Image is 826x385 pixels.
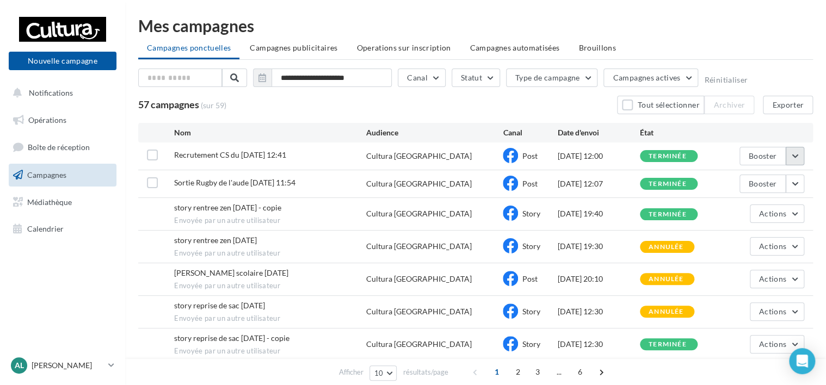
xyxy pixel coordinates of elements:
[27,224,64,233] span: Calendrier
[558,178,640,189] div: [DATE] 12:07
[366,339,472,350] div: Cultura [GEOGRAPHIC_DATA]
[366,178,472,189] div: Cultura [GEOGRAPHIC_DATA]
[506,69,598,87] button: Type de campagne
[558,151,640,162] div: [DATE] 12:00
[174,127,366,138] div: Nom
[522,209,540,218] span: Story
[403,367,448,377] span: résultats/page
[750,302,804,321] button: Actions
[15,360,24,371] span: Al
[470,43,560,52] span: Campagnes automatisées
[649,181,687,188] div: terminée
[7,109,119,132] a: Opérations
[739,175,786,193] button: Booster
[571,363,589,381] span: 6
[452,69,500,87] button: Statut
[7,218,119,240] a: Calendrier
[27,170,66,179] span: Campagnes
[374,369,384,377] span: 10
[32,360,104,371] p: [PERSON_NAME]
[522,241,540,251] span: Story
[739,147,786,165] button: Booster
[640,127,722,138] div: État
[522,307,540,316] span: Story
[759,274,786,283] span: Actions
[509,363,527,381] span: 2
[704,96,754,114] button: Archiver
[369,365,397,381] button: 10
[649,153,687,160] div: terminée
[558,241,640,252] div: [DATE] 19:30
[750,270,804,288] button: Actions
[603,69,698,87] button: Campagnes actives
[366,241,472,252] div: Cultura [GEOGRAPHIC_DATA]
[750,204,804,223] button: Actions
[578,43,616,52] span: Brouillons
[174,150,286,159] span: Recrutement CS du 22-09-2025 12:41
[201,100,226,111] span: (sur 59)
[522,151,537,160] span: Post
[558,127,640,138] div: Date d'envoi
[9,52,116,70] button: Nouvelle campagne
[759,339,786,349] span: Actions
[558,274,640,284] div: [DATE] 20:10
[649,276,683,283] div: annulée
[174,301,265,310] span: story reprise de sac 06/09/2025
[366,274,472,284] div: Cultura [GEOGRAPHIC_DATA]
[174,216,366,226] span: Envoyée par un autre utilisateur
[356,43,451,52] span: Operations sur inscription
[7,135,119,159] a: Boîte de réception
[522,339,540,349] span: Story
[366,306,472,317] div: Cultura [GEOGRAPHIC_DATA]
[366,127,503,138] div: Audience
[28,115,66,125] span: Opérations
[759,307,786,316] span: Actions
[488,363,506,381] span: 1
[7,82,114,104] button: Notifications
[750,335,804,353] button: Actions
[174,333,289,343] span: story reprise de sac 06/09/2025 - copie
[174,235,257,245] span: story rentree zen 12/09/25
[138,98,199,110] span: 57 campagnes
[649,211,687,218] div: terminée
[174,268,288,277] span: manuel scolaire 08/09/25
[7,191,119,214] a: Médiathèque
[617,96,704,114] button: Tout sélectionner
[174,314,366,324] span: Envoyée par un autre utilisateur
[763,96,813,114] button: Exporter
[27,197,72,206] span: Médiathèque
[7,164,119,187] a: Campagnes
[339,367,363,377] span: Afficher
[789,348,815,374] div: Open Intercom Messenger
[558,208,640,219] div: [DATE] 19:40
[9,355,116,376] a: Al [PERSON_NAME]
[704,76,748,84] button: Réinitialiser
[398,69,446,87] button: Canal
[750,237,804,256] button: Actions
[759,241,786,251] span: Actions
[174,281,366,291] span: Envoyée par un autre utilisateur
[649,341,687,348] div: terminée
[174,178,295,187] span: Sortie Rugby de l'aude 20-09-2025 11:54
[366,208,472,219] div: Cultura [GEOGRAPHIC_DATA]
[759,209,786,218] span: Actions
[649,308,683,315] div: annulée
[28,142,90,152] span: Boîte de réception
[366,151,472,162] div: Cultura [GEOGRAPHIC_DATA]
[503,127,558,138] div: Canal
[174,249,366,258] span: Envoyée par un autre utilisateur
[529,363,546,381] span: 3
[522,274,537,283] span: Post
[613,73,680,82] span: Campagnes actives
[138,17,813,34] div: Mes campagnes
[29,88,73,97] span: Notifications
[250,43,337,52] span: Campagnes publicitaires
[558,306,640,317] div: [DATE] 12:30
[174,346,366,356] span: Envoyée par un autre utilisateur
[558,339,640,350] div: [DATE] 12:30
[649,244,683,251] div: annulée
[174,203,281,212] span: story rentree zen 12/09/25 - copie
[522,179,537,188] span: Post
[550,363,568,381] span: ...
